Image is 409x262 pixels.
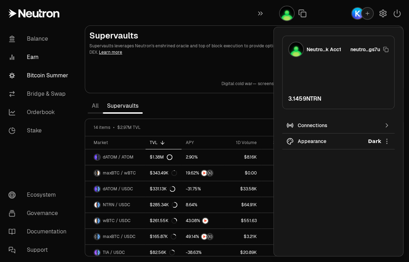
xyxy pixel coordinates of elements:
[182,213,224,228] a: NTRN
[224,229,261,244] a: $3.21K
[89,30,348,41] h2: Supervaults
[94,154,97,160] img: dATOM Logo
[3,85,76,103] a: Bridge & Swap
[94,234,97,239] img: maxBTC Logo
[97,234,100,239] img: USDC Logo
[186,169,220,177] button: NTRNStructured Points
[94,202,97,208] img: NTRN Logo
[97,202,100,208] img: USDC Logo
[3,48,76,66] a: Earn
[289,42,303,56] img: Neutron-Mars-Metamask Acc1
[3,30,76,48] a: Balance
[85,165,146,181] a: maxBTC LogowBTC LogomaxBTC / wBTC
[207,234,213,239] img: Structured Points
[146,245,182,260] a: $82.56K
[224,197,261,213] a: $64.91K
[150,202,177,208] div: $285.34K
[261,165,302,181] a: $107.92K
[85,229,146,244] a: maxBTC LogoUSDC LogomaxBTC / USDC
[94,186,97,192] img: dATOM Logo
[150,140,177,145] div: TVL
[97,154,100,160] img: ATOM Logo
[3,222,76,241] a: Documentation
[150,186,175,192] div: $331.13K
[85,245,146,260] a: TIA LogoUSDC LogoTIA / USDC
[221,81,363,87] a: Digital cold war—screens glow with silent offers—predators take aim.
[186,233,220,240] button: NTRNStructured Points
[85,197,146,213] a: NTRN LogoUSDC LogoNTRN / USDC
[3,186,76,204] a: Ecosystem
[298,138,364,145] div: Appearance
[228,140,257,145] div: 1D Volume
[94,250,97,255] img: TIA Logo
[103,202,130,208] span: NTRN / USDC
[352,8,363,19] img: Keplr
[99,49,122,55] a: Learn more
[150,234,176,239] div: $165.87K
[97,170,100,176] img: wBTC Logo
[150,170,177,176] div: $343.49K
[224,165,261,181] a: $0.00
[350,46,380,53] span: neutro...gs7u
[3,103,76,121] a: Orderbook
[85,213,146,228] a: wBTC LogoUSDC LogowBTC / USDC
[103,170,136,176] span: maxBTC / wBTC
[3,241,76,259] a: Support
[186,217,220,224] button: NTRN
[89,43,348,55] p: Supervaults leverages Neutron's enshrined oracle and top of block execution to provide optimally ...
[368,138,381,145] span: Dark
[150,218,177,224] div: $261.55K
[265,140,297,145] div: 30D Volume
[103,154,134,160] span: dATOM / ATOM
[94,140,141,145] div: Market
[221,81,256,87] p: Digital cold war—
[261,229,302,244] a: $38.12K
[258,81,322,87] p: screens glow with silent offers—
[261,149,302,165] a: $693.00K
[307,46,341,53] div: Neutro...k Acc1
[146,229,182,244] a: $165.87K
[261,245,302,260] a: $1.50M
[94,170,97,176] img: maxBTC Logo
[201,170,207,176] img: NTRN
[103,99,143,113] a: Supervaults
[85,149,146,165] a: dATOM LogoATOM LogodATOM / ATOM
[282,118,395,133] button: Connections
[3,121,76,140] a: Stake
[279,6,295,21] button: Neutron-Mars-Metamask Acc1
[288,95,389,103] div: 3.1459 NTRN
[94,218,97,224] img: wBTC Logo
[182,165,224,181] a: NTRNStructured Points
[150,154,172,160] div: $1.38M
[117,125,141,130] span: $2.97M TVL
[103,250,125,255] span: TIA / USDC
[103,186,133,192] span: dATOM / USDC
[97,218,100,224] img: USDC Logo
[280,6,294,20] img: Neutron-Mars-Metamask Acc1
[3,66,76,85] a: Bitcoin Summer
[351,7,374,20] button: Keplr
[94,125,110,130] span: 14 items
[224,181,261,197] a: $33.58K
[261,181,302,197] a: $2.32M
[103,218,131,224] span: wBTC / USDC
[88,99,103,113] a: All
[146,181,182,197] a: $331.13K
[224,245,261,260] a: $20.89K
[150,250,175,255] div: $82.56K
[146,213,182,228] a: $261.55K
[224,149,261,165] a: $8.16K
[146,165,182,181] a: $343.49K
[261,197,302,213] a: $8.46M
[97,250,100,255] img: USDC Logo
[202,218,208,224] img: NTRN
[224,213,261,228] a: $551.63
[261,213,302,228] a: $66.80K
[298,122,379,129] div: Connections
[186,140,220,145] div: APY
[207,170,213,176] img: Structured Points
[182,229,224,244] a: NTRNStructured Points
[350,46,389,53] button: neutro...gs7u
[3,204,76,222] a: Governance
[146,197,182,213] a: $285.34K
